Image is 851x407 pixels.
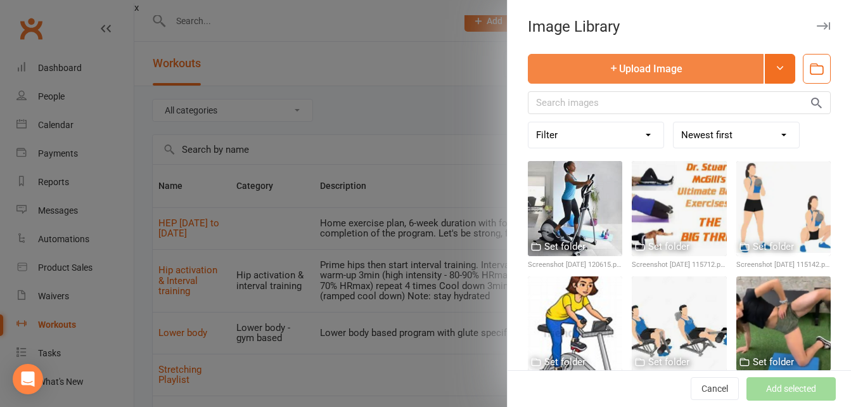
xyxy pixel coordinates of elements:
img: Screenshot 2025-08-14 115712.png [632,161,726,255]
div: Set folder [753,354,794,370]
img: Screenshot 2025-08-14 114157.png [632,276,726,371]
div: Screenshot [DATE] 120615.png [528,259,622,271]
div: Image Library [508,18,851,36]
div: Set folder [753,239,794,254]
div: Set folder [648,239,689,254]
img: Screenshot 2025-08-14 115142.png [736,161,831,255]
button: Upload Image [528,54,764,84]
input: Search images [528,91,831,114]
div: Screenshot [DATE] 115142.png [736,259,831,271]
div: Screenshot [DATE] 115712.png [632,259,726,271]
div: Set folder [544,239,585,254]
div: Set folder [648,354,689,370]
img: Screenshot 2025-08-14 113840.png [736,276,831,371]
img: Screenshot 2025-08-14 114734.png [528,276,622,371]
button: Cancel [691,378,739,401]
img: Screenshot 2025-08-14 120615.png [528,161,622,255]
div: Open Intercom Messenger [13,364,43,394]
div: Set folder [544,354,585,370]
